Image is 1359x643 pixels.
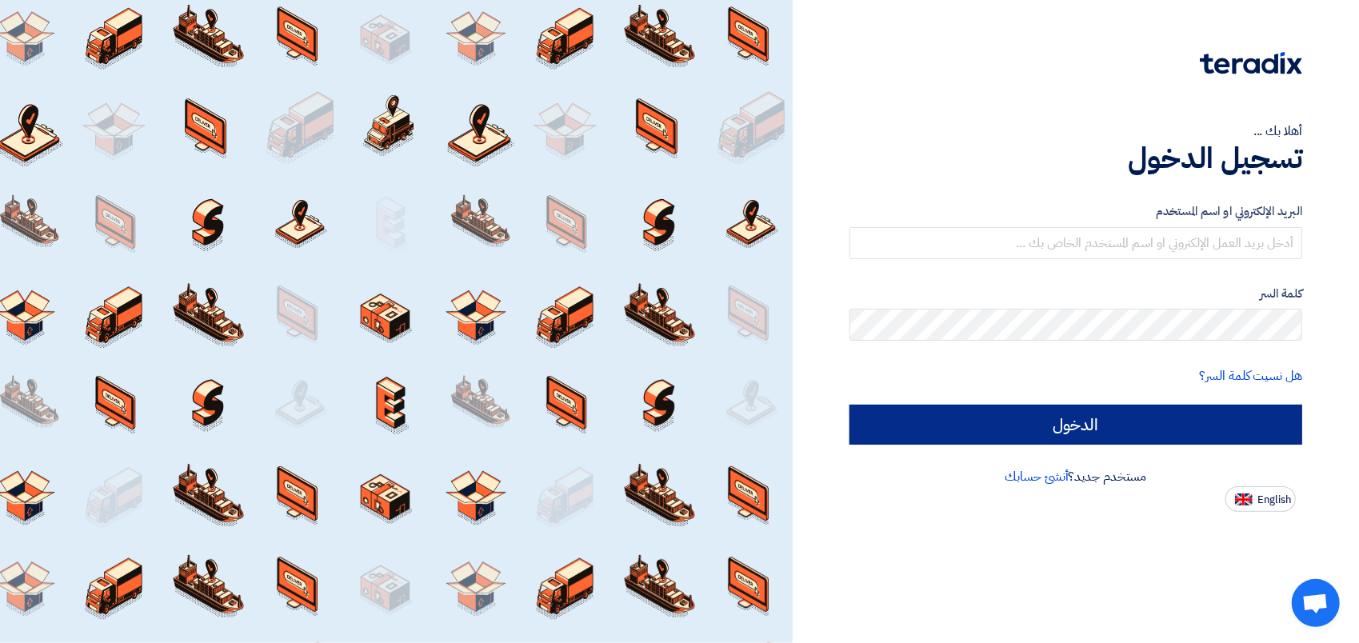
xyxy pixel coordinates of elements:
div: مستخدم جديد؟ [849,467,1302,486]
img: en-US.png [1235,493,1253,505]
img: Teradix logo [1200,52,1302,74]
label: كلمة السر [849,285,1302,303]
label: البريد الإلكتروني او اسم المستخدم [849,202,1302,221]
div: أهلا بك ... [849,122,1302,141]
span: English [1257,494,1291,505]
input: أدخل بريد العمل الإلكتروني او اسم المستخدم الخاص بك ... [849,227,1302,259]
input: الدخول [849,405,1302,445]
a: هل نسيت كلمة السر؟ [1200,366,1302,385]
h1: تسجيل الدخول [849,141,1302,176]
button: English [1225,486,1296,512]
a: أنشئ حسابك [1005,467,1069,486]
a: Open chat [1292,579,1340,627]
